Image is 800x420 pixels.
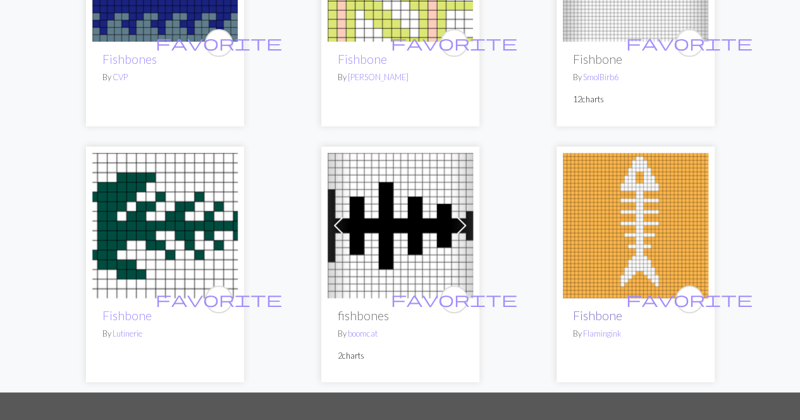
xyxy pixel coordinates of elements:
span: favorite [156,289,282,309]
p: By [102,328,228,340]
button: favourite [440,29,468,57]
span: favorite [626,33,753,52]
a: Fishbone [338,52,387,66]
i: favourite [156,30,282,56]
a: boomcat [348,328,378,339]
img: fishbones [328,153,473,298]
p: By [338,71,463,83]
h2: Fishbone [573,52,698,66]
button: favourite [440,285,468,313]
a: Flamingink [583,328,621,339]
img: Fishbone [563,153,708,298]
a: Lutinerie [113,328,142,339]
a: SmolBirb6 [583,72,618,82]
h2: fishbones [338,308,463,323]
a: CVP [113,72,128,82]
p: By [573,328,698,340]
button: favourite [675,285,703,313]
p: By [338,328,463,340]
a: Fishbone [102,308,152,323]
a: Fishbone [563,218,708,230]
span: favorite [156,33,282,52]
button: favourite [205,285,233,313]
i: favourite [391,30,517,56]
button: favourite [205,29,233,57]
a: fishbones [328,218,473,230]
img: Idk [92,153,238,298]
p: 2 charts [338,350,463,362]
i: favourite [626,30,753,56]
span: favorite [626,289,753,309]
button: favourite [675,29,703,57]
a: [PERSON_NAME] [348,72,409,82]
a: Idk [92,218,238,230]
i: favourite [391,287,517,312]
i: favourite [156,287,282,312]
span: favorite [391,289,517,309]
a: Fishbones [102,52,157,66]
span: favorite [391,33,517,52]
i: favourite [626,287,753,312]
p: By [573,71,698,83]
p: By [102,71,228,83]
p: 12 charts [573,93,698,105]
a: Fishbone [573,308,622,323]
